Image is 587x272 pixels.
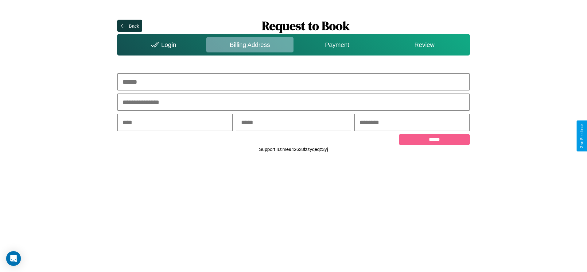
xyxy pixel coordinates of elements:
div: Back [129,23,139,29]
h1: Request to Book [142,17,470,34]
div: Give Feedback [580,124,584,148]
div: Open Intercom Messenger [6,251,21,266]
div: Login [119,37,206,52]
div: Review [381,37,468,52]
button: Back [117,20,142,32]
div: Payment [293,37,381,52]
div: Billing Address [206,37,293,52]
p: Support ID: me9426x8fzzyqeqz3yj [259,145,328,153]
